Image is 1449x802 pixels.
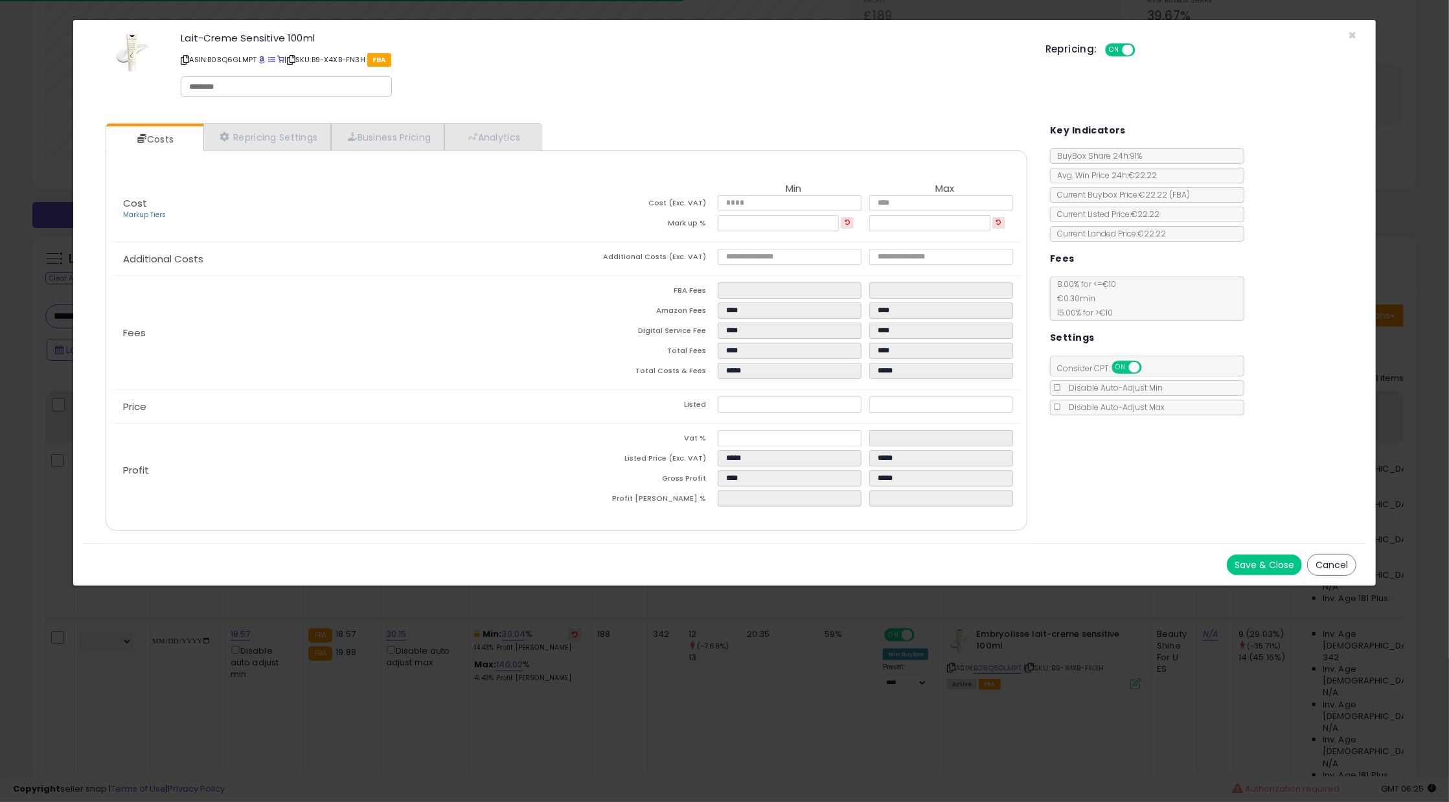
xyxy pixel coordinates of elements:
[567,396,718,417] td: Listed
[567,363,718,383] td: Total Costs & Fees
[277,54,284,65] a: Your listing only
[1045,44,1097,54] h5: Repricing:
[567,215,718,235] td: Mark up %
[113,328,567,338] p: Fees
[567,470,718,490] td: Gross Profit
[203,124,332,150] a: Repricing Settings
[567,249,718,269] td: Additional Costs (Exc. VAT)
[113,402,567,412] p: Price
[567,490,718,510] td: Profit [PERSON_NAME] %
[113,254,567,264] p: Additional Costs
[567,303,718,323] td: Amazon Fees
[1051,170,1157,181] span: Avg. Win Price 24h: €22.22
[268,54,275,65] a: All offer listings
[1051,150,1142,161] span: BuyBox Share 24h: 91%
[113,33,152,72] img: 41ttzF02SLL._SL60_.jpg
[1062,382,1163,393] span: Disable Auto-Adjust Min
[1307,554,1356,576] button: Cancel
[1169,189,1190,200] span: ( FBA )
[123,210,166,220] a: Markup Tiers
[367,53,391,67] span: FBA
[1050,251,1075,267] h5: Fees
[1051,293,1095,304] span: €0.30 min
[1133,45,1154,56] span: OFF
[1050,330,1094,346] h5: Settings
[1050,122,1126,139] h5: Key Indicators
[1113,362,1129,373] span: ON
[1062,402,1165,413] span: Disable Auto-Adjust Max
[1227,555,1302,575] button: Save & Close
[1051,228,1166,239] span: Current Landed Price: €22.22
[181,33,1026,43] h3: Lait-Creme Sensitive 100ml
[331,124,444,150] a: Business Pricing
[567,282,718,303] td: FBA Fees
[567,195,718,215] td: Cost (Exc. VAT)
[869,183,1021,195] th: Max
[1051,307,1113,318] span: 15.00 % for > €10
[1051,279,1116,318] span: 8.00 % for <= €10
[567,430,718,450] td: Vat %
[1348,26,1356,45] span: ×
[444,124,540,150] a: Analytics
[106,126,202,152] a: Costs
[1051,363,1159,374] span: Consider CPT:
[1140,362,1161,373] span: OFF
[258,54,266,65] a: BuyBox page
[567,450,718,470] td: Listed Price (Exc. VAT)
[1106,45,1123,56] span: ON
[113,198,567,220] p: Cost
[718,183,869,195] th: Min
[1051,189,1190,200] span: Current Buybox Price:
[1051,209,1159,220] span: Current Listed Price: €22.22
[113,465,567,475] p: Profit
[1139,189,1190,200] span: €22.22
[567,343,718,363] td: Total Fees
[567,323,718,343] td: Digital Service Fee
[181,49,1026,70] p: ASIN: B08Q6GLMPT | SKU: B9-X4XB-FN3H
